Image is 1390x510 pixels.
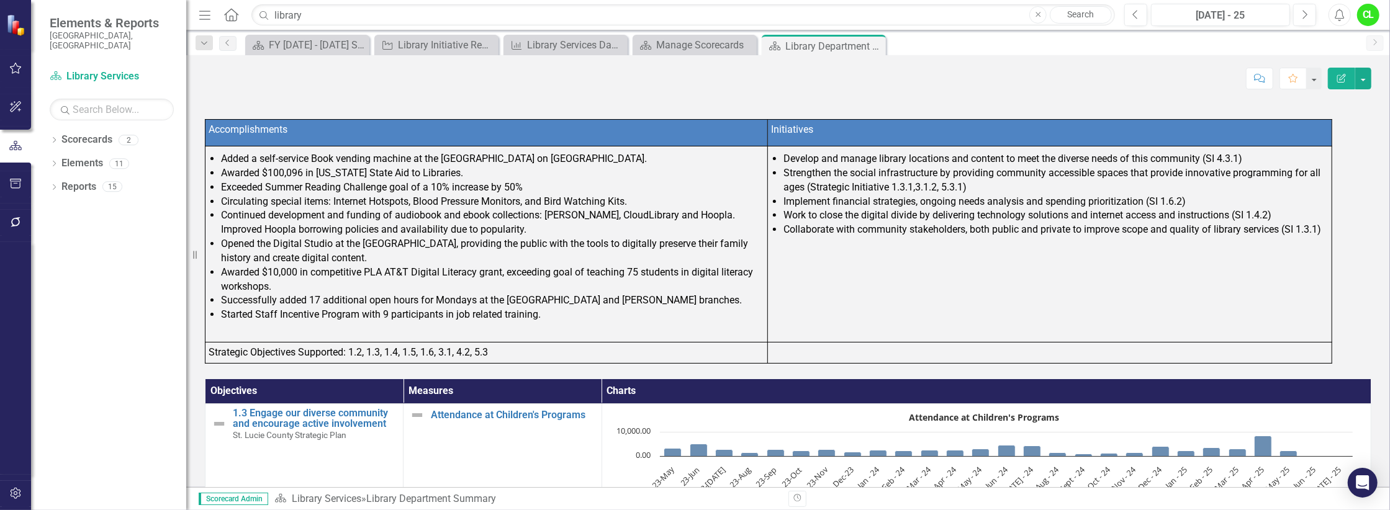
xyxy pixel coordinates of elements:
[909,411,1059,423] text: Attendance at Children's Programs
[1135,463,1164,492] text: Dec - 24
[998,445,1015,456] path: Jun - 24, 4,615. Attendance at Children's Programs.
[1357,4,1379,26] button: CL
[233,430,346,440] span: St. Lucie County Strategic Plan
[410,408,425,423] img: Not Defined
[233,408,397,429] a: 1.3 Engage our diverse community and encourage active involvement
[783,166,1329,195] li: Strengthen the social infrastructure by providing community accessible spaces that provide innova...
[1162,464,1189,491] text: Jan - 25
[664,448,681,456] path: 23-May, 3,321. Attendance at Children's Programs.
[50,99,174,120] input: Search Below...
[221,152,764,166] li: Added a self-service Book vending machine at the [GEOGRAPHIC_DATA] on [GEOGRAPHIC_DATA].
[109,158,129,169] div: 11
[869,450,887,456] path: Jan - 24, 2,507. Attendance at Children's Programs.
[955,463,985,493] text: May - 24
[931,463,959,491] text: Apr - 24
[904,463,933,493] text: Mar - 24
[656,37,754,53] div: Manage Scorecards
[830,464,855,490] text: Dec-23
[61,180,96,194] a: Reports
[1109,463,1138,493] text: Nov - 24
[1100,453,1117,456] path: Oct - 24, 1,281. Attendance at Children's Programs.
[792,450,810,456] path: 23-Oct, 2,299. Attendance at Children's Programs.
[199,493,268,505] span: Scorecard Admin
[50,69,174,84] a: Library Services
[715,449,733,456] path: 23-Jul, 2,751. Attendance at Children's Programs.
[818,449,835,456] path: 23-Nov, 2,588. Attendance at Children's Programs.
[61,133,112,147] a: Scorecards
[527,37,625,53] div: Library Services Dashboard
[982,463,1010,491] text: Jun - 24
[678,464,702,488] text: 23-Jun
[377,37,495,53] a: Library Initiative Report
[221,293,764,308] li: Successfully added 17 additional open hours for Mondays at the [GEOGRAPHIC_DATA] and [PERSON_NAME...
[779,464,804,489] text: 23-Oct
[1000,463,1036,499] text: [DATE] - 24
[1348,468,1378,498] div: Open Intercom Messenger
[879,463,908,492] text: Feb - 24
[1155,8,1286,23] div: [DATE] - 25
[616,425,651,436] text: 10,000.00
[221,181,764,195] li: Exceeded Summer Reading Challenge goal of a 10% increase by 50%
[221,208,764,237] li: Continued development and funding of audiobook and ebook collections: [PERSON_NAME], CloudLibrary...
[741,452,758,456] path: 23-Aug, 1,495. Attendance at Children's Programs.
[783,195,1329,209] li: Implement financial strategies, ongoing needs analysis and spending prioritization (SI 1.6.2)
[844,452,861,456] path: Dec-23, 1,692. Attendance at Children's Programs.
[783,208,1329,223] li: Work to close the digital divide by delivering technology solutions and internet access and instr...
[1212,464,1241,493] text: Mar - 25
[946,450,964,456] path: Apr - 24, 2,548. Attendance at Children's Programs.
[61,156,103,171] a: Elements
[221,237,764,266] li: Opened the Digital Studio at the [GEOGRAPHIC_DATA], providing the public with the tools to digita...
[50,30,174,51] small: [GEOGRAPHIC_DATA], [GEOGRAPHIC_DATA]
[269,37,366,53] div: FY [DATE] - [DATE] Strategic Plan
[767,449,784,456] path: 23-Sep, 2,629. Attendance at Children's Programs.
[636,37,754,53] a: Manage Scorecards
[1032,463,1062,493] text: Aug - 24
[507,37,625,53] a: Library Services Dashboard
[695,464,728,497] text: 23-[DATE]
[248,37,366,53] a: FY [DATE] - [DATE] Strategic Plan
[783,152,1329,166] li: Develop and manage library locations and content to meet the diverse needs of this community (SI ...
[1229,449,1246,456] path: Mar - 25, 3,021. Attendance at Children's Programs.
[783,223,1329,237] li: Collaborate with community stakeholders, both public and private to improve scope and quality of ...
[1152,446,1169,456] path: Dec - 24, 4,084. Attendance at Children's Programs.
[1050,6,1112,24] a: Search
[1151,4,1290,26] button: [DATE] - 25
[50,16,174,30] span: Elements & Reports
[1049,452,1066,456] path: Aug - 24, 1,401. Attendance at Children's Programs.
[119,135,138,145] div: 2
[205,342,768,363] td: Strategic Objectives Supported: 1.2, 1.3, 1.4, 1.5, 1.6, 3.1, 4.2, 5.3
[1177,450,1194,456] path: Jan - 25, 2,228. Attendance at Children's Programs.
[221,266,764,294] li: Awarded $10,000 in competitive PLA AT&T Digital Literacy grant, exceeding goal of teaching 75 stu...
[209,123,287,135] span: Accomplishments
[251,4,1115,26] input: Search ClearPoint...
[102,182,122,192] div: 15
[1254,436,1271,456] path: Apr - 25, 8,247. Attendance at Children's Programs.
[1239,464,1266,492] text: Apr - 25
[292,493,361,504] a: Library Services
[221,308,764,322] li: Started Staff Incentive Program with 9 participants in job related training.
[1203,447,1220,456] path: Feb - 25, 3,537. Attendance at Children's Programs.
[398,37,495,53] div: Library Initiative Report
[212,416,227,431] img: Not Defined
[921,450,938,456] path: Mar - 24, 2,564. Attendance at Children's Programs.
[771,123,813,135] span: Initiatives
[274,492,779,506] div: »
[804,463,831,490] text: 23-Nov
[727,464,753,490] text: 23-Aug
[785,38,883,54] div: Library Department Summary
[636,449,651,460] text: 0.00
[649,463,677,491] text: 23-May
[1075,454,1092,456] path: Sept - 24, 897. Attendance at Children's Programs.
[221,166,764,181] li: Awarded $100,096 in [US_STATE] State Aid to Libraries.
[5,13,29,37] img: ClearPoint Strategy
[972,449,989,456] path: May - 24, 2,821. Attendance at Children's Programs.
[854,463,882,491] text: Jan - 24
[1263,464,1292,493] text: May - 25
[690,444,707,456] path: 23-Jun, 5,019. Attendance at Children's Programs.
[753,464,778,490] text: 23-Sep
[1290,464,1318,492] text: Jun - 25
[1023,445,1040,456] path: Jul - 24, 4,213. Attendance at Children's Programs.
[1085,463,1112,491] text: Oct - 24
[895,450,912,456] path: Feb - 24, 2,077. Attendance at Children's Programs.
